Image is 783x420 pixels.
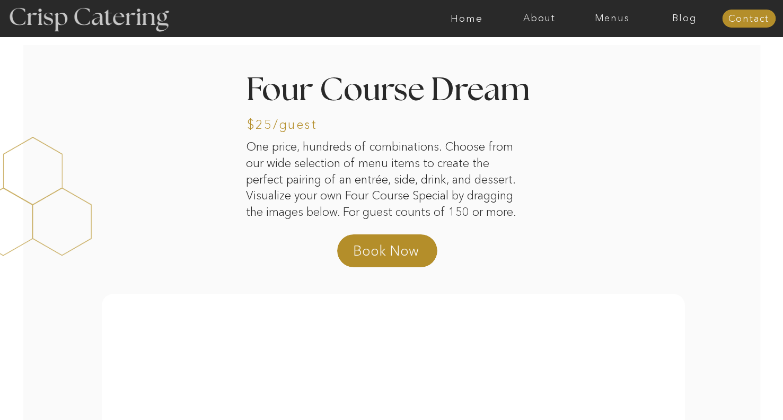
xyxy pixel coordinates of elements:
[430,13,503,24] a: Home
[648,13,721,24] a: Blog
[722,14,776,24] a: Contact
[246,139,527,207] p: One price, hundreds of combinations. Choose from our wide selection of menu items to create the p...
[576,13,648,24] a: Menus
[247,118,335,134] h3: $25/guest
[503,13,576,24] a: About
[353,241,446,267] a: Book Now
[246,75,538,110] h2: Four Course Dream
